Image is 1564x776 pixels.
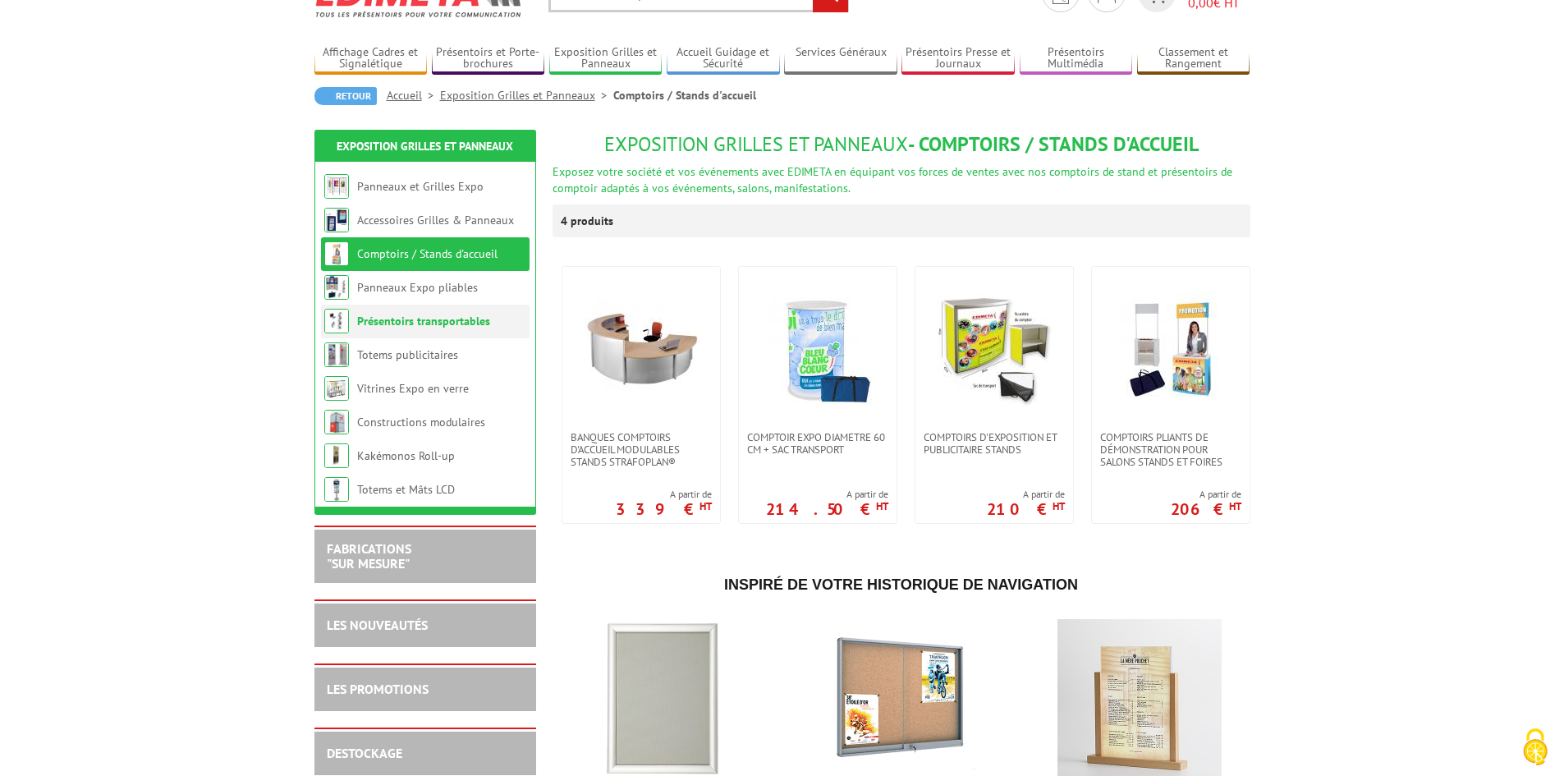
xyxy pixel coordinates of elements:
img: Kakémonos Roll-up [324,443,349,468]
button: Cookies (fenêtre modale) [1507,720,1564,776]
a: Accueil Guidage et Sécurité [667,45,780,72]
a: Présentoirs et Porte-brochures [432,45,545,72]
a: Banques comptoirs d'accueil modulables stands Strafoplan® [562,431,720,468]
sup: HT [1229,499,1241,513]
sup: HT [1053,499,1065,513]
a: Services Généraux [784,45,897,72]
img: Banques comptoirs d'accueil modulables stands Strafoplan® [584,292,699,406]
img: Vitrines Expo en verre [324,376,349,401]
span: A partir de [766,488,888,501]
a: Exposition Grilles et Panneaux [337,139,513,154]
a: Présentoirs transportables [357,314,490,328]
img: Comptoirs pliants de démonstration pour salons stands et foires [1113,292,1228,406]
a: Retour [314,87,377,105]
a: Vitrines Expo en verre [357,381,469,396]
span: A partir de [616,488,712,501]
a: Kakémonos Roll-up [357,448,455,463]
sup: HT [876,499,888,513]
p: 206 € [1171,504,1241,514]
img: Cookies (fenêtre modale) [1515,727,1556,768]
span: Comptoirs pliants de démonstration pour salons stands et foires [1100,431,1241,468]
img: Comptoir Expo diametre 60 cm + Sac transport [760,292,875,406]
a: Exposition Grilles et Panneaux [440,88,613,103]
span: Comptoir Expo diametre 60 cm + Sac transport [747,431,888,456]
a: Panneaux et Grilles Expo [357,179,484,194]
img: Panneaux et Grilles Expo [324,174,349,199]
a: Affichage Cadres et Signalétique [314,45,428,72]
p: 214.50 € [766,504,888,514]
p: 339 € [616,504,712,514]
img: Totems et Mâts LCD [324,477,349,502]
a: LES NOUVEAUTÉS [327,617,428,633]
a: Comptoirs d'exposition et publicitaire stands [915,431,1073,456]
a: Totems et Mâts LCD [357,482,455,497]
a: FABRICATIONS"Sur Mesure" [327,540,411,572]
p: 4 produits [561,204,622,237]
p: 210 € [987,504,1065,514]
img: Panneaux Expo pliables [324,275,349,300]
img: Comptoirs / Stands d'accueil [324,241,349,266]
img: Présentoirs transportables [324,309,349,333]
sup: HT [699,499,712,513]
a: DESTOCKAGE [327,745,402,761]
img: Comptoirs d'exposition et publicitaire stands [937,292,1052,406]
span: Inspiré de votre historique de navigation [724,576,1078,593]
a: Présentoirs Presse et Journaux [901,45,1015,72]
a: Classement et Rangement [1137,45,1250,72]
span: Comptoirs d'exposition et publicitaire stands [924,431,1065,456]
h1: - Comptoirs / Stands d'accueil [553,134,1250,155]
a: LES PROMOTIONS [327,681,429,697]
a: Comptoir Expo diametre 60 cm + Sac transport [739,431,897,456]
a: Panneaux Expo pliables [357,280,478,295]
span: A partir de [1171,488,1241,501]
a: Présentoirs Multimédia [1020,45,1133,72]
a: Comptoirs / Stands d'accueil [357,246,498,261]
li: Comptoirs / Stands d'accueil [613,87,756,103]
a: Accessoires Grilles & Panneaux [357,213,514,227]
a: Comptoirs pliants de démonstration pour salons stands et foires [1092,431,1250,468]
a: Accueil [387,88,440,103]
a: Totems publicitaires [357,347,458,362]
img: Totems publicitaires [324,342,349,367]
a: Exposition Grilles et Panneaux [549,45,663,72]
a: Constructions modulaires [357,415,485,429]
img: Accessoires Grilles & Panneaux [324,208,349,232]
span: Exposition Grilles et Panneaux [604,131,908,157]
img: Constructions modulaires [324,410,349,434]
div: Exposez votre société et vos événements avec EDIMETA en équipant vos forces de ventes avec nos co... [553,163,1250,196]
span: Banques comptoirs d'accueil modulables stands Strafoplan® [571,431,712,468]
span: A partir de [987,488,1065,501]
